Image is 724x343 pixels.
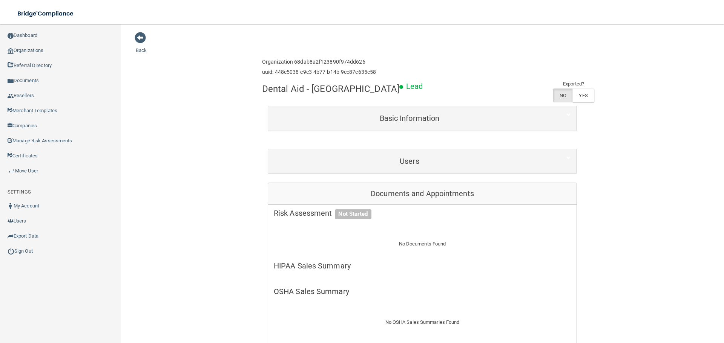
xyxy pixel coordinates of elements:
[8,188,31,197] label: SETTINGS
[262,84,399,94] h4: Dental Aid - [GEOGRAPHIC_DATA]
[8,248,14,255] img: ic_power_dark.7ecde6b1.png
[268,183,577,205] div: Documents and Appointments
[136,38,147,53] a: Back
[572,88,594,102] label: YES
[268,309,577,336] div: No OSHA Sales Summaries Found
[335,209,371,219] span: Not Started
[274,262,571,270] h5: HIPAA Sales Summary
[553,79,594,88] td: Exported?
[8,167,15,175] img: briefcase.64adab9b.png
[262,59,376,65] h6: Organization 68dab8a2f123890f974dd626
[8,203,14,209] img: ic_user_dark.df1a06c3.png
[11,6,81,21] img: bridge_compliance_login_screen.278c3ca4.svg
[274,287,571,296] h5: OSHA Sales Summary
[8,78,14,84] img: icon-documents.8dae5593.png
[8,48,14,54] img: organization-icon.f8decf85.png
[262,69,376,75] h6: uuid: 448c5038-c9c3-4b77-b14b-9ee87e635e58
[406,79,423,93] p: Lead
[274,153,571,170] a: Users
[8,218,14,224] img: icon-users.e205127d.png
[268,230,577,258] div: No Documents Found
[8,93,14,99] img: ic_reseller.de258add.png
[8,233,14,239] img: icon-export.b9366987.png
[274,209,571,217] h5: Risk Assessment
[8,33,14,39] img: ic_dashboard_dark.d01f4a41.png
[274,110,571,127] a: Basic Information
[553,88,572,102] label: NO
[274,114,545,122] h5: Basic Information
[274,157,545,165] h5: Users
